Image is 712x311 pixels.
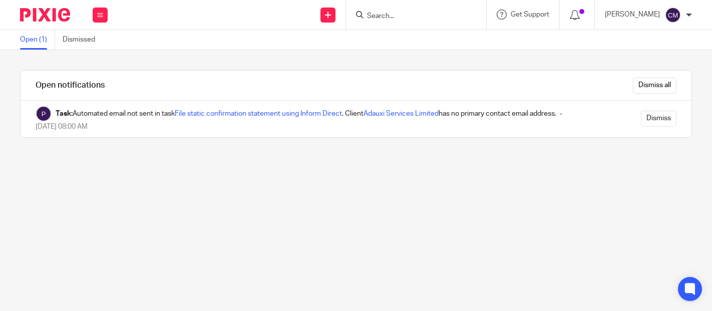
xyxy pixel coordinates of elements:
[175,110,342,117] a: File static confirmation statement using Inform Direct
[20,8,70,22] img: Pixie
[511,11,549,18] span: Get Support
[633,78,676,94] input: Dismiss all
[36,123,88,130] span: [DATE] 08:00 AM
[56,110,73,117] b: Task:
[36,80,105,91] h1: Open notifications
[665,7,681,23] img: svg%3E
[56,109,556,119] div: Automated email not sent in task . Client has no primary contact email address.
[20,30,55,50] a: Open (1)
[366,12,456,21] input: Search
[364,110,439,117] a: Adauxi Services Limited
[641,111,676,127] input: Dismiss
[36,106,52,122] img: Pixie
[63,30,103,50] a: Dismissed
[605,10,660,20] p: [PERSON_NAME]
